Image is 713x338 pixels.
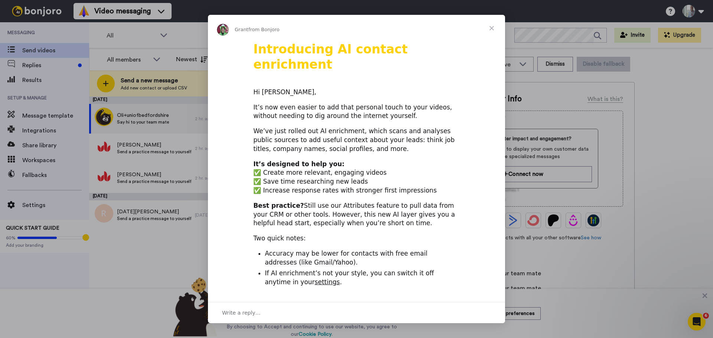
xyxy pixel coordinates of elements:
[253,127,460,153] div: We’ve just rolled out AI enrichment, which scans and analyses public sources to add useful contex...
[253,88,460,97] div: Hi [PERSON_NAME],
[265,249,460,267] li: Accuracy may be lower for contacts with free email addresses (like Gmail/Yahoo).
[253,160,344,168] b: It’s designed to help you:
[253,42,408,72] b: Introducing AI contact enrichment
[217,24,229,36] img: Profile image for Grant
[253,103,460,121] div: It’s now even easier to add that personal touch to your videos, without needing to dig around the...
[248,27,280,32] span: from Bonjoro
[315,278,340,286] a: settings
[222,308,261,318] span: Write a reply…
[253,201,460,228] div: Still use our Attributes feature to pull data from your CRM or other tools. However, this new AI ...
[478,15,505,42] span: Close
[253,202,304,209] b: Best practice?
[235,27,248,32] span: Grant
[265,269,460,287] li: If AI enrichment’s not your style, you can switch it off anytime in your .
[253,160,460,195] div: ✅ Create more relevant, engaging videos ✅ Save time researching new leads ✅ Increase response rat...
[253,234,460,243] div: Two quick notes:
[208,302,505,323] div: Open conversation and reply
